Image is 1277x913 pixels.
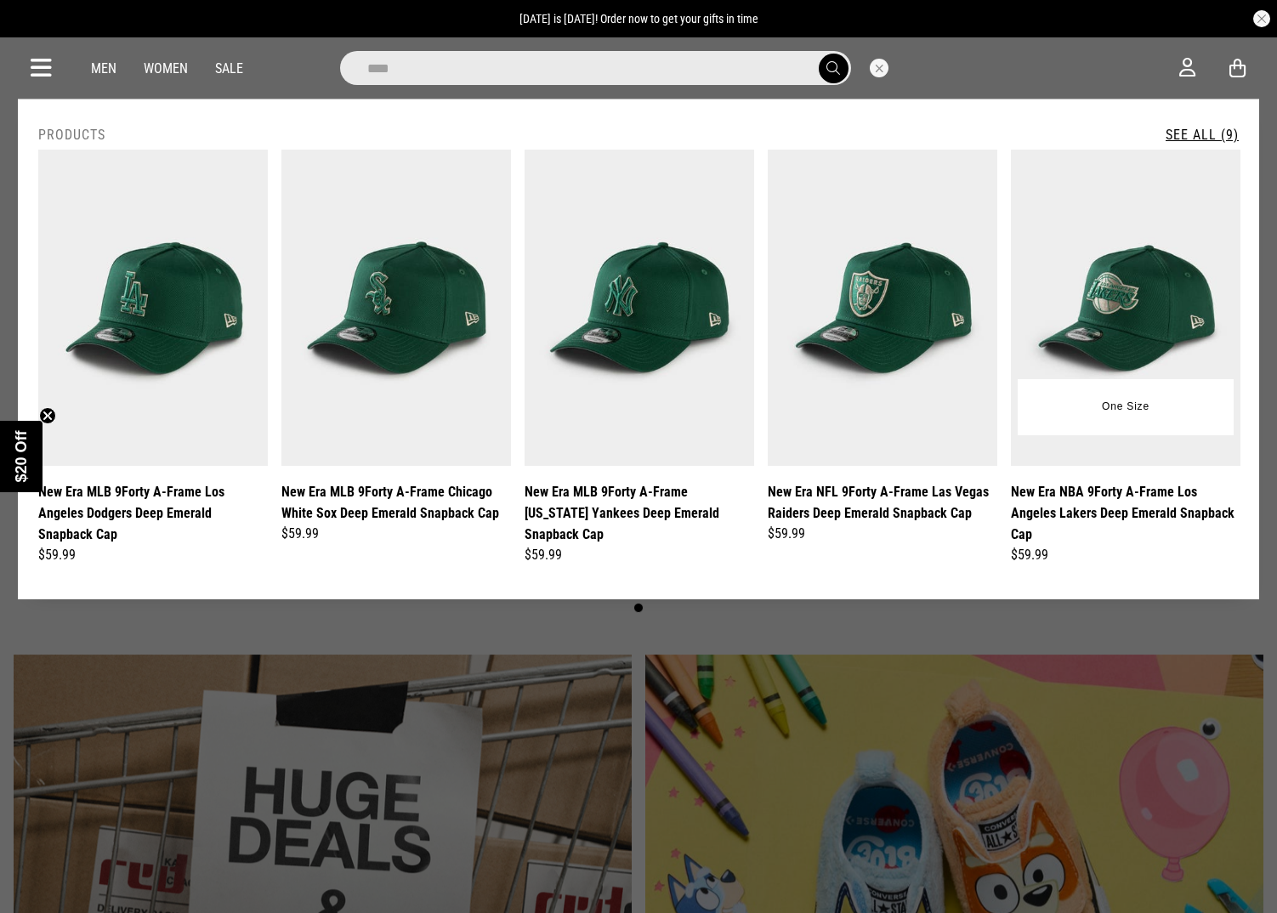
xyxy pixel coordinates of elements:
[38,127,105,143] h2: Products
[525,545,754,565] div: $59.99
[870,59,888,77] button: Close search
[1166,127,1239,143] a: See All (9)
[215,60,243,77] a: Sale
[1011,150,1240,466] img: New Era Nba 9forty A-frame Los Angeles Lakers Deep Emerald Snapback Cap in Green
[281,481,511,524] a: New Era MLB 9Forty A-Frame Chicago White Sox Deep Emerald Snapback Cap
[91,60,116,77] a: Men
[13,430,30,482] span: $20 Off
[525,150,754,466] img: New Era Mlb 9forty A-frame New York Yankees Deep Emerald Snapback Cap in Green
[1011,481,1240,545] a: New Era NBA 9Forty A-Frame Los Angeles Lakers Deep Emerald Snapback Cap
[38,545,268,565] div: $59.99
[768,524,997,544] div: $59.99
[281,150,511,466] img: New Era Mlb 9forty A-frame Chicago White Sox Deep Emerald Snapback Cap in Green
[768,481,997,524] a: New Era NFL 9Forty A-Frame Las Vegas Raiders Deep Emerald Snapback Cap
[144,60,188,77] a: Women
[281,524,511,544] div: $59.99
[38,150,268,466] img: New Era Mlb 9forty A-frame Los Angeles Dodgers Deep Emerald Snapback Cap in Green
[38,481,268,545] a: New Era MLB 9Forty A-Frame Los Angeles Dodgers Deep Emerald Snapback Cap
[39,407,56,424] button: Close teaser
[768,150,997,466] img: New Era Nfl 9forty A-frame Las Vegas Raiders Deep Emerald Snapback Cap in Green
[519,12,758,26] span: [DATE] is [DATE]! Order now to get your gifts in time
[1011,545,1240,565] div: $59.99
[525,481,754,545] a: New Era MLB 9Forty A-Frame [US_STATE] Yankees Deep Emerald Snapback Cap
[1089,392,1162,422] button: One Size
[14,7,65,58] button: Open LiveChat chat widget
